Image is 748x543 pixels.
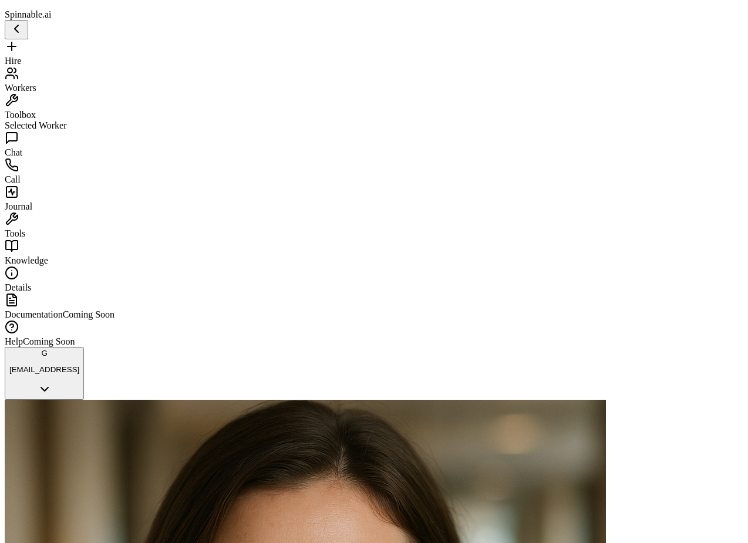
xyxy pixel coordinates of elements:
[5,120,743,131] div: Selected Worker
[5,174,21,184] span: Call
[5,83,36,93] span: Workers
[9,365,79,374] p: [EMAIL_ADDRESS]
[5,201,32,211] span: Journal
[5,9,52,19] span: Spinnable
[5,228,25,238] span: Tools
[5,282,31,292] span: Details
[5,309,63,319] span: Documentation
[63,309,114,319] span: Coming Soon
[5,255,48,265] span: Knowledge
[5,336,23,346] span: Help
[41,349,47,357] span: G
[5,110,36,120] span: Toolbox
[5,347,84,400] button: G[EMAIL_ADDRESS]
[23,336,75,346] span: Coming Soon
[5,147,22,157] span: Chat
[5,56,21,66] span: Hire
[42,9,52,19] span: .ai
